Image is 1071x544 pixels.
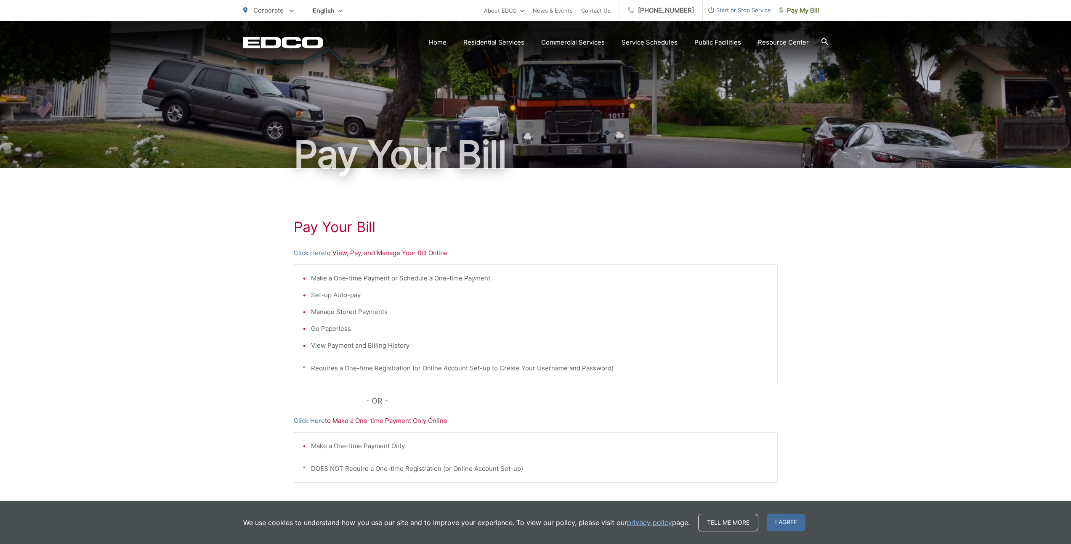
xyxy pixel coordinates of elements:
[311,324,769,334] li: Go Paperless
[306,3,349,18] span: English
[294,248,778,258] p: to View, Pay, and Manage Your Bill Online
[294,248,325,258] a: Click Here
[779,5,819,16] span: Pay My Bill
[243,134,828,176] h1: Pay Your Bill
[311,307,769,317] li: Manage Stored Payments
[541,37,605,48] a: Commercial Services
[294,416,325,426] a: Click Here
[694,37,741,48] a: Public Facilities
[294,416,778,426] p: to Make a One-time Payment Only Online
[484,5,524,16] a: About EDCO
[303,363,769,373] p: * Requires a One-time Registration (or Online Account Set-up to Create Your Username and Password)
[758,37,809,48] a: Resource Center
[311,290,769,300] li: Set-up Auto-pay
[294,219,778,235] h1: Pay Your Bill
[311,341,769,351] li: View Payment and Billing History
[767,514,805,531] span: I agree
[303,464,769,474] p: * DOES NOT Require a One-time Registration (or Online Account Set-up)
[311,441,769,451] li: Make a One-time Payment Only
[429,37,446,48] a: Home
[311,273,769,283] li: Make a One-time Payment or Schedule a One-time Payment
[698,514,758,531] a: Tell me more
[463,37,524,48] a: Residential Services
[622,37,678,48] a: Service Schedules
[243,37,323,48] a: EDCD logo. Return to the homepage.
[533,5,573,16] a: News & Events
[253,6,284,14] span: Corporate
[243,518,690,528] p: We use cookies to understand how you use our site and to improve your experience. To view our pol...
[366,395,778,407] p: - OR -
[581,5,611,16] a: Contact Us
[627,518,672,528] a: privacy policy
